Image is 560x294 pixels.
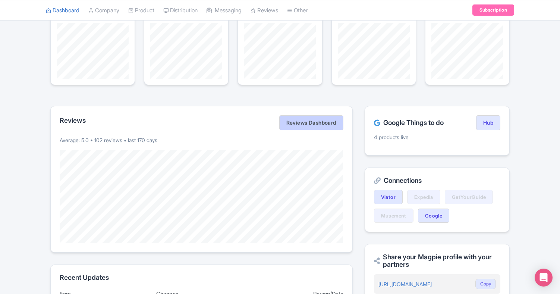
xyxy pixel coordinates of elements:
[472,4,514,16] a: Subscription
[374,119,444,126] h2: Google Things to do
[374,209,413,223] a: Musement
[60,274,343,281] h2: Recent Updates
[378,281,432,287] a: [URL][DOMAIN_NAME]
[445,190,493,204] a: GetYourGuide
[279,115,343,130] a: Reviews Dashboard
[374,133,500,141] p: 4 products live
[374,190,403,204] a: Viator
[60,117,86,124] h2: Reviews
[535,269,553,287] div: Open Intercom Messenger
[476,115,500,130] a: Hub
[407,190,440,204] a: Expedia
[475,279,496,289] button: Copy
[374,177,500,184] h2: Connections
[418,209,449,223] a: Google
[374,253,500,268] h2: Share your Magpie profile with your partners
[60,136,343,144] p: Average: 5.0 • 102 reviews • last 170 days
